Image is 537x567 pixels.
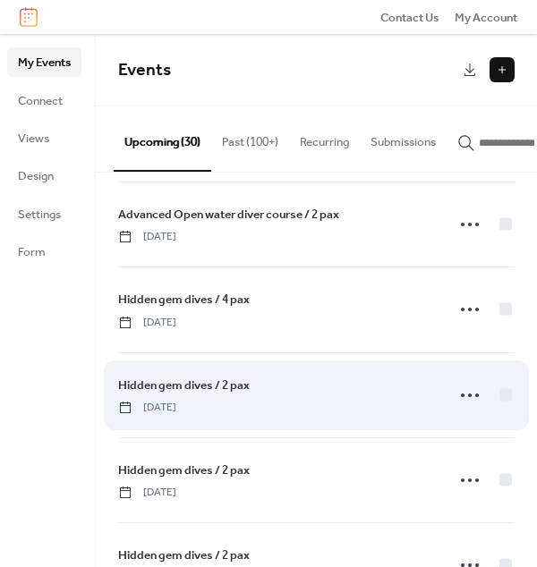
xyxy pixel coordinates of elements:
a: My Account [455,8,517,26]
button: Submissions [360,106,447,169]
a: Hidden gem dives / 2 pax [118,376,250,395]
span: Design [18,167,54,185]
span: [DATE] [118,315,176,331]
a: Settings [7,199,81,228]
a: Form [7,237,81,266]
a: My Events [7,47,81,76]
span: Connect [18,92,63,110]
span: Hidden gem dives / 2 pax [118,461,250,479]
button: Past (100+) [211,106,289,169]
span: My Events [18,54,71,72]
span: [DATE] [118,400,176,416]
span: Contact Us [380,9,439,27]
a: Contact Us [380,8,439,26]
span: Hidden gem dives / 2 pax [118,377,250,394]
span: Advanced Open water diver course / 2 pax [118,206,339,224]
span: Settings [18,206,61,224]
a: Hidden gem dives / 2 pax [118,461,250,480]
span: Events [118,54,171,87]
a: Advanced Open water diver course / 2 pax [118,205,339,224]
img: logo [20,7,38,27]
span: Hidden gem dives / 4 pax [118,291,250,309]
span: Form [18,243,46,261]
span: Hidden gem dives / 2 pax [118,546,250,564]
span: [DATE] [118,229,176,245]
span: My Account [455,9,517,27]
span: Views [18,130,49,148]
button: Recurring [289,106,360,169]
a: Hidden gem dives / 2 pax [118,546,250,565]
span: [DATE] [118,485,176,501]
a: Hidden gem dives / 4 pax [118,290,250,309]
a: Design [7,161,81,190]
a: Views [7,123,81,152]
a: Connect [7,86,81,114]
button: Upcoming (30) [114,106,211,171]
